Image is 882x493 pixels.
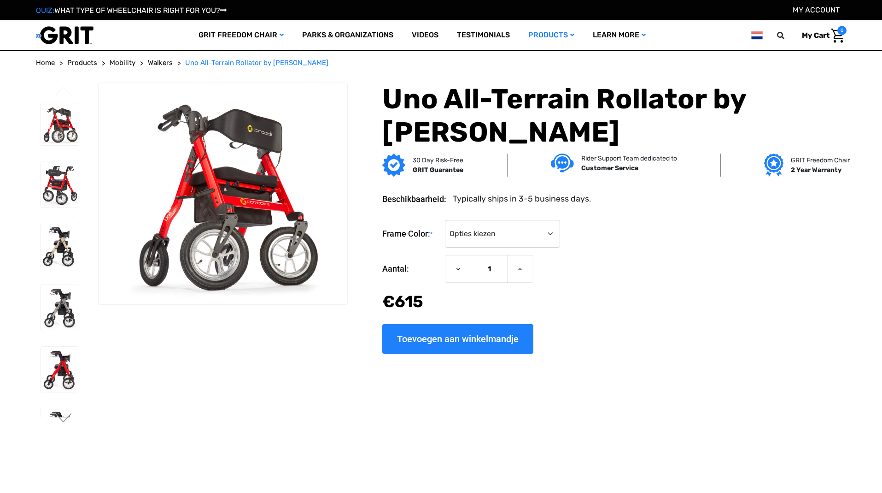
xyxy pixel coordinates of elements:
[36,59,55,67] span: Home
[551,154,574,172] img: Customer service
[837,26,847,35] span: 0
[185,58,328,68] a: Uno All-Terrain Rollator by [PERSON_NAME]
[382,324,533,354] input: Toevoegen aan winkelmandje
[764,154,783,177] img: Grit freedom
[41,285,79,331] img: Uno All-Terrain Rollator by Comodita
[110,58,135,68] a: Mobility
[584,20,655,50] a: Learn More
[448,20,519,50] a: Testimonials
[41,103,79,146] img: Uno All-Terrain Rollator by Comodita
[41,223,79,269] img: Uno All-Terrain Rollator by Comodita
[185,59,328,67] span: Uno All-Terrain Rollator by [PERSON_NAME]
[41,408,79,454] img: Uno All-Terrain Rollator by Comodita
[36,6,227,15] a: QUIZ:WHAT TYPE OF WHEELCHAIR IS RIGHT FOR YOU?
[99,83,347,305] img: Uno All-Terrain Rollator by Comodita
[382,292,423,311] span: €‌615
[382,83,846,149] h1: Uno All-Terrain Rollator by [PERSON_NAME]
[795,26,847,45] a: Winkelmandje met 0 items
[453,193,591,205] dd: Typically ships in 3-5 business days.
[831,29,844,43] img: Cart
[110,59,135,67] span: Mobility
[793,6,840,14] a: Account
[781,26,795,45] input: Search
[751,30,762,41] img: nl.png
[382,255,440,283] label: Aantal:
[791,155,850,165] p: GRIT Freedom Chair
[382,220,440,248] label: Frame Color:
[403,20,448,50] a: Videos
[41,161,79,207] img: Uno All-Terrain Rollator by Comodita
[54,413,73,424] button: Ga naar dia 2 van 3
[54,87,73,98] button: Ga naar dia 3 van 3
[36,58,847,68] nav: Breadcrumb
[519,20,584,50] a: Products
[148,59,173,67] span: Walkers
[41,347,79,392] img: Uno All-Terrain Rollator by Comodita
[189,20,293,50] a: GRIT Freedom Chair
[802,31,829,40] span: My Cart
[581,154,677,163] p: Rider Support Team dedicated to
[581,164,638,172] strong: Customer Service
[791,166,841,174] strong: 2 Year Warranty
[413,166,463,174] strong: GRIT Guarantee
[67,59,97,67] span: Products
[148,58,173,68] a: Walkers
[67,58,97,68] a: Products
[382,154,405,177] img: GRIT Guarantee
[36,58,55,68] a: Home
[382,193,446,205] dt: Beschikbaarheid:
[36,6,54,15] span: QUIZ:
[36,26,93,45] img: GRIT All-Terrain Wheelchair and Mobility Equipment
[413,155,463,165] p: 30 Day Risk-Free
[293,20,403,50] a: Parks & Organizations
